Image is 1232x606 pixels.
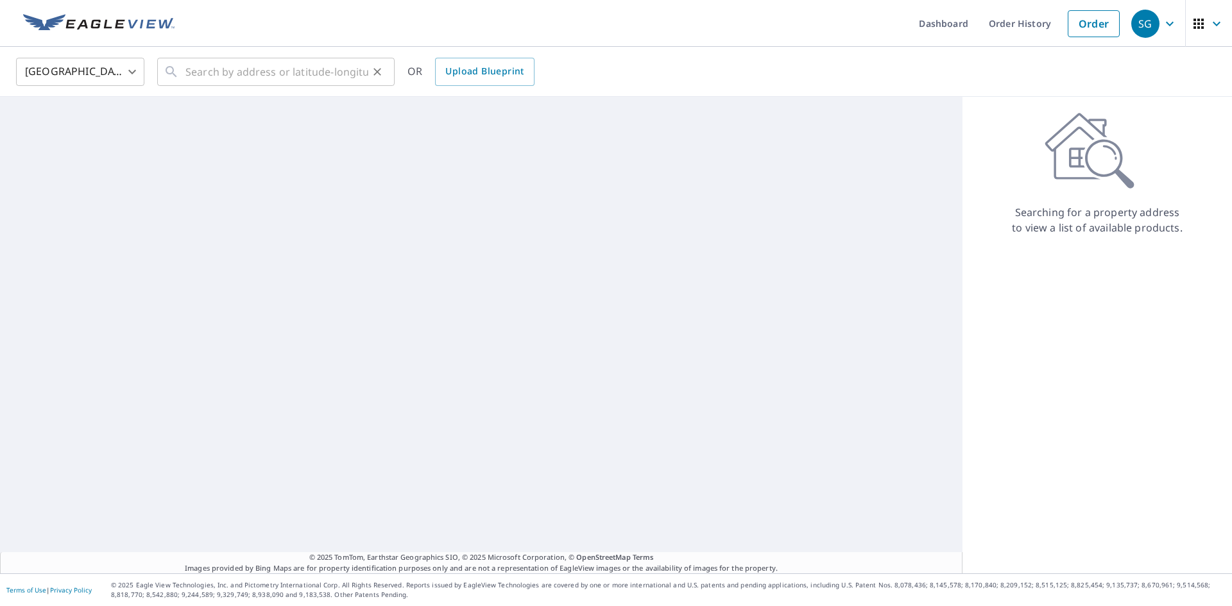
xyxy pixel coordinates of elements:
a: Terms of Use [6,585,46,594]
a: Privacy Policy [50,585,92,594]
a: Upload Blueprint [435,58,534,86]
p: Searching for a property address to view a list of available products. [1011,205,1183,235]
p: © 2025 Eagle View Technologies, Inc. and Pictometry International Corp. All Rights Reserved. Repo... [111,580,1226,600]
a: Order [1068,10,1120,37]
span: Upload Blueprint [445,63,524,80]
a: Terms [633,552,654,562]
div: [GEOGRAPHIC_DATA] [16,54,144,90]
span: © 2025 TomTom, Earthstar Geographics SIO, © 2025 Microsoft Corporation, © [309,552,654,563]
button: Clear [368,63,386,81]
a: OpenStreetMap [576,552,630,562]
div: OR [407,58,535,86]
p: | [6,586,92,594]
div: SG [1131,10,1159,38]
input: Search by address or latitude-longitude [185,54,368,90]
img: EV Logo [23,14,175,33]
